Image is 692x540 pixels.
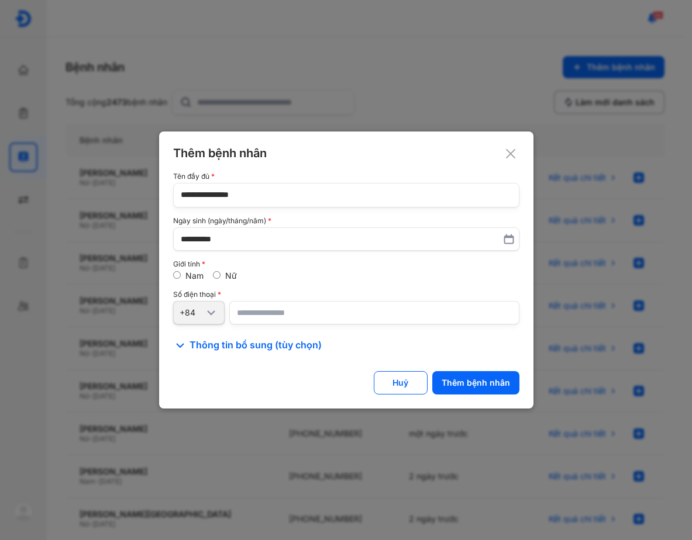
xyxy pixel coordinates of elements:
[180,307,204,318] div: +84
[185,271,204,281] label: Nam
[173,217,519,225] div: Ngày sinh (ngày/tháng/năm)
[173,260,519,268] div: Giới tính
[173,146,519,161] div: Thêm bệnh nhân
[432,371,519,394] button: Thêm bệnh nhân
[173,172,519,181] div: Tên đầy đủ
[190,338,322,352] span: Thông tin bổ sung (tùy chọn)
[225,271,237,281] label: Nữ
[374,371,428,394] button: Huỷ
[173,290,519,299] div: Số điện thoại
[442,378,510,388] div: Thêm bệnh nhân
